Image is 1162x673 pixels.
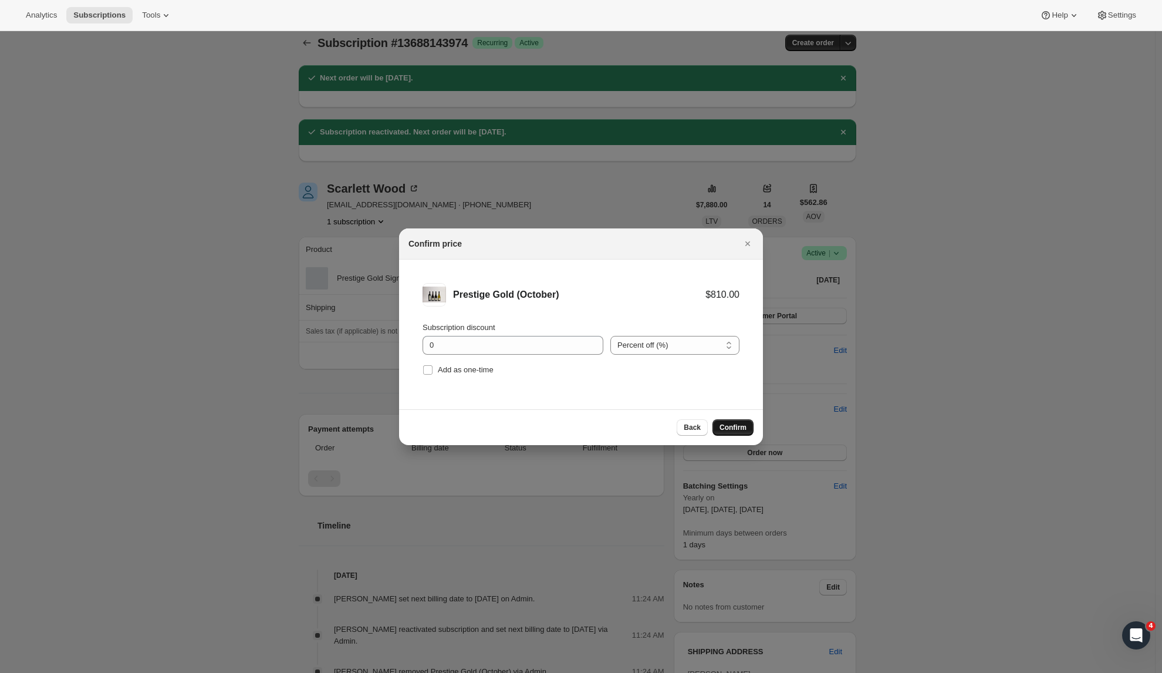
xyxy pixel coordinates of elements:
[720,423,746,432] span: Confirm
[1033,7,1086,23] button: Help
[423,323,495,332] span: Subscription discount
[1089,7,1143,23] button: Settings
[142,11,160,20] span: Tools
[677,419,708,436] button: Back
[1146,621,1156,631] span: 4
[438,365,494,374] span: Add as one-time
[73,11,126,20] span: Subscriptions
[453,289,705,301] div: Prestige Gold (October)
[135,7,179,23] button: Tools
[705,289,739,301] div: $810.00
[1108,11,1136,20] span: Settings
[19,7,64,23] button: Analytics
[684,423,701,432] span: Back
[1052,11,1068,20] span: Help
[739,235,756,252] button: Close
[712,419,754,436] button: Confirm
[408,238,462,250] h2: Confirm price
[66,7,133,23] button: Subscriptions
[1122,621,1150,650] iframe: Intercom live chat
[26,11,57,20] span: Analytics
